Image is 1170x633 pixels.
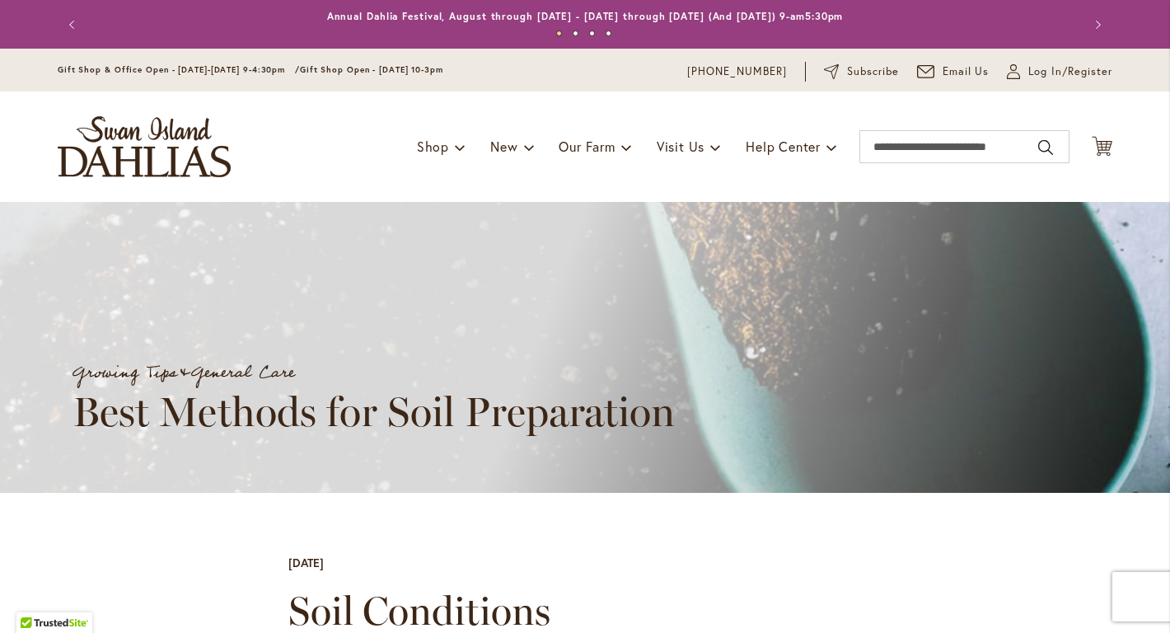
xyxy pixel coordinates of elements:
[327,10,844,22] a: Annual Dahlia Festival, August through [DATE] - [DATE] through [DATE] (And [DATE]) 9-am5:30pm
[58,116,231,177] a: store logo
[746,138,821,155] span: Help Center
[824,63,899,80] a: Subscribe
[191,357,294,388] a: General Care
[556,30,562,36] button: 1 of 4
[73,359,1127,388] div: &
[490,138,517,155] span: New
[58,64,300,75] span: Gift Shop & Office Open - [DATE]-[DATE] 9-4:30pm /
[589,30,595,36] button: 3 of 4
[73,388,863,436] h1: Best Methods for Soil Preparation
[300,64,443,75] span: Gift Shop Open - [DATE] 10-3pm
[917,63,990,80] a: Email Us
[1028,63,1112,80] span: Log In/Register
[73,357,177,388] a: Growing Tips
[58,8,91,41] button: Previous
[943,63,990,80] span: Email Us
[1007,63,1112,80] a: Log In/Register
[847,63,899,80] span: Subscribe
[1079,8,1112,41] button: Next
[417,138,449,155] span: Shop
[657,138,704,155] span: Visit Us
[288,555,324,571] div: [DATE]
[559,138,615,155] span: Our Farm
[606,30,611,36] button: 4 of 4
[687,63,787,80] a: [PHONE_NUMBER]
[573,30,578,36] button: 2 of 4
